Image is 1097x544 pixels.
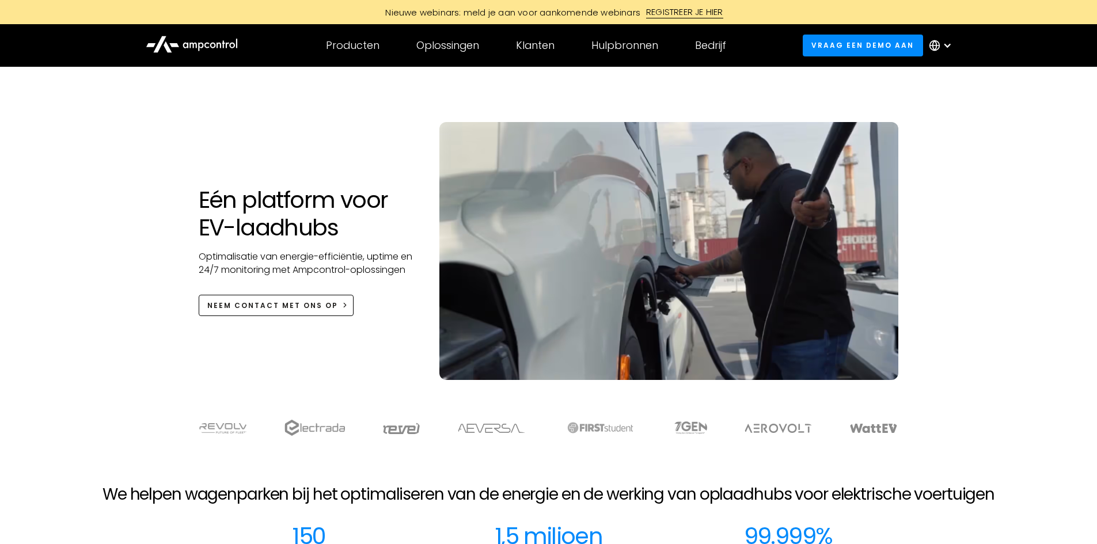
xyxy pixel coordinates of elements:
div: Klanten [516,39,555,52]
div: Oplossingen [416,39,479,52]
img: WattEV logo [849,424,898,433]
div: Bedrijf [695,39,726,52]
div: Hulpbronnen [591,39,658,52]
p: Optimalisatie van energie-efficiëntie, uptime en 24/7 monitoring met Ampcontrol-oplossingen [199,250,417,276]
div: Producten [326,39,379,52]
div: NEEM CONTACT MET ONS OP [207,300,338,311]
img: Aerovolt Logo [744,424,813,433]
a: Nieuwe webinars: meld je aan voor aankomende webinarsREGISTREER JE HIER [290,6,808,18]
img: electrada logo [284,420,345,436]
h2: We helpen wagenparken bij het optimaliseren van de energie en de werking van oplaadhubs voor elek... [103,485,994,504]
h1: Eén platform voor EV-laadhubs [199,186,417,241]
div: REGISTREER JE HIER [646,6,723,18]
div: Nieuwe webinars: meld je aan voor aankomende webinars [374,6,646,18]
a: NEEM CONTACT MET ONS OP [199,295,354,316]
a: Vraag een demo aan [803,35,923,56]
